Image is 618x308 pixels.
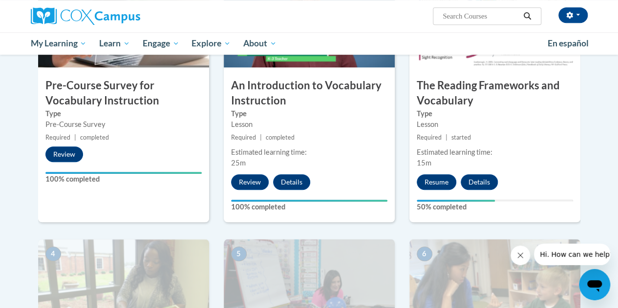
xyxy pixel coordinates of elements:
[417,202,573,212] label: 50% completed
[461,174,498,190] button: Details
[192,38,231,49] span: Explore
[417,147,573,158] div: Estimated learning time:
[231,246,247,261] span: 5
[231,200,387,202] div: Your progress
[231,202,387,212] label: 100% completed
[45,174,202,185] label: 100% completed
[231,119,387,130] div: Lesson
[417,174,456,190] button: Resume
[80,134,109,141] span: completed
[409,78,580,108] h3: The Reading Frameworks and Vocabulary
[260,134,262,141] span: |
[548,38,589,48] span: En español
[231,174,269,190] button: Review
[273,174,310,190] button: Details
[231,108,387,119] label: Type
[446,134,448,141] span: |
[417,200,495,202] div: Your progress
[417,119,573,130] div: Lesson
[558,7,588,23] button: Account Settings
[74,134,76,141] span: |
[143,38,179,49] span: Engage
[45,146,83,162] button: Review
[534,244,610,265] iframe: Message from company
[243,38,277,49] span: About
[45,119,202,130] div: Pre-Course Survey
[38,78,209,108] h3: Pre-Course Survey for Vocabulary Instruction
[30,38,86,49] span: My Learning
[266,134,295,141] span: completed
[451,134,471,141] span: started
[31,7,207,25] a: Cox Campus
[45,246,61,261] span: 4
[417,159,431,167] span: 15m
[442,10,520,22] input: Search Courses
[99,38,130,49] span: Learn
[45,108,202,119] label: Type
[417,134,442,141] span: Required
[45,172,202,174] div: Your progress
[231,147,387,158] div: Estimated learning time:
[231,134,256,141] span: Required
[579,269,610,300] iframe: Button to launch messaging window
[31,7,140,25] img: Cox Campus
[417,108,573,119] label: Type
[24,32,93,55] a: My Learning
[185,32,237,55] a: Explore
[520,10,534,22] button: Search
[23,32,595,55] div: Main menu
[231,159,246,167] span: 25m
[93,32,136,55] a: Learn
[224,78,395,108] h3: An Introduction to Vocabulary Instruction
[511,246,530,265] iframe: Close message
[417,246,432,261] span: 6
[541,33,595,54] a: En español
[45,134,70,141] span: Required
[237,32,283,55] a: About
[6,7,79,15] span: Hi. How can we help?
[136,32,186,55] a: Engage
